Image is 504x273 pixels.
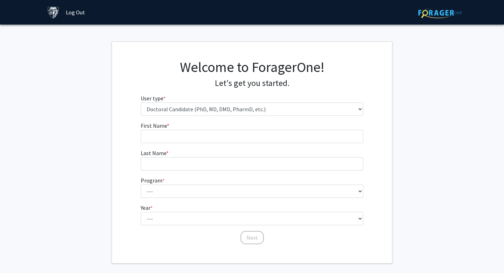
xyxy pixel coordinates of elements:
label: Year [141,204,153,212]
span: First Name [141,122,167,129]
h1: Welcome to ForagerOne! [141,59,364,75]
button: Next [240,231,264,244]
iframe: Chat [5,241,30,268]
label: Program [141,176,164,185]
label: User type [141,94,166,102]
img: ForagerOne Logo [418,7,462,18]
span: Last Name [141,149,166,157]
img: Johns Hopkins University Logo [47,6,59,19]
h4: Let's get you started. [141,78,364,88]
